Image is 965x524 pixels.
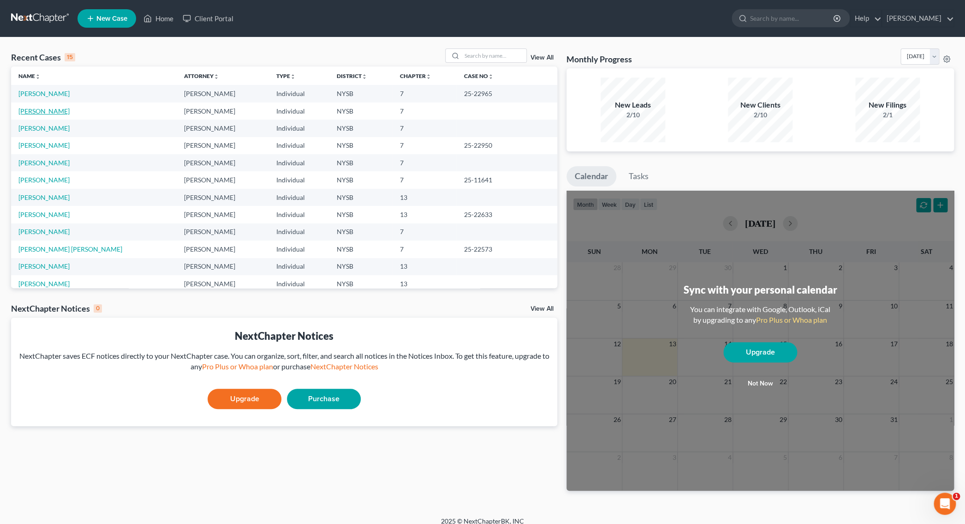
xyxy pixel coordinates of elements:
div: NextChapter saves ECF notices directly to your NextChapter case. You can organize, sort, filter, ... [18,351,550,372]
td: 13 [393,275,457,292]
td: Individual [268,206,329,223]
td: 25-22965 [457,85,557,102]
td: 7 [393,223,457,241]
a: NextChapter Notices [310,362,378,371]
i: unfold_more [362,74,367,79]
a: [PERSON_NAME] [18,159,70,167]
iframe: Intercom live chat [934,493,956,515]
a: Calendar [566,166,616,187]
td: 7 [393,171,457,188]
td: 7 [393,85,457,102]
td: Individual [268,258,329,275]
a: [PERSON_NAME] [18,176,70,184]
td: NYSB [329,223,393,241]
div: New Leads [601,100,665,110]
td: NYSB [329,154,393,171]
a: [PERSON_NAME] [18,262,70,270]
td: [PERSON_NAME] [177,85,269,102]
i: unfold_more [290,74,295,79]
a: Client Portal [178,10,238,27]
td: Individual [268,120,329,137]
td: 25-22950 [457,137,557,154]
button: Not now [723,374,797,393]
a: Tasks [620,166,657,187]
td: 7 [393,102,457,120]
span: New Case [96,15,127,22]
td: [PERSON_NAME] [177,223,269,241]
h3: Monthly Progress [566,54,632,65]
a: Typeunfold_more [276,72,295,79]
td: 7 [393,241,457,258]
a: [PERSON_NAME] [PERSON_NAME] [18,245,122,253]
td: NYSB [329,241,393,258]
a: Pro Plus or Whoa plan [202,362,273,371]
td: NYSB [329,206,393,223]
input: Search by name... [750,10,834,27]
a: Upgrade [723,342,797,362]
div: New Clients [728,100,792,110]
div: 15 [65,53,75,61]
td: 25-22633 [457,206,557,223]
a: Upgrade [208,389,281,409]
a: [PERSON_NAME] [18,90,70,97]
td: NYSB [329,85,393,102]
td: 25-11641 [457,171,557,188]
td: [PERSON_NAME] [177,258,269,275]
td: [PERSON_NAME] [177,189,269,206]
a: Nameunfold_more [18,72,41,79]
td: 13 [393,258,457,275]
i: unfold_more [214,74,219,79]
a: [PERSON_NAME] [18,280,70,288]
td: Individual [268,189,329,206]
div: 2/10 [601,110,665,120]
a: Districtunfold_more [337,72,367,79]
td: Individual [268,85,329,102]
div: Sync with your personal calendar [684,283,837,297]
div: New Filings [855,100,920,110]
td: [PERSON_NAME] [177,154,269,171]
a: [PERSON_NAME] [882,10,953,27]
td: NYSB [329,275,393,292]
a: Purchase [287,389,361,409]
td: 13 [393,189,457,206]
td: NYSB [329,258,393,275]
td: 25-22573 [457,241,557,258]
div: You can integrate with Google, Outlook, iCal by upgrading to any [686,304,834,325]
td: [PERSON_NAME] [177,120,269,137]
td: NYSB [329,102,393,120]
a: [PERSON_NAME] [18,228,70,235]
div: NextChapter Notices [11,303,102,314]
td: 7 [393,137,457,154]
td: [PERSON_NAME] [177,137,269,154]
div: Recent Cases [11,52,75,63]
td: Individual [268,154,329,171]
td: NYSB [329,137,393,154]
a: Help [850,10,881,27]
a: [PERSON_NAME] [18,193,70,201]
a: Home [139,10,178,27]
td: 13 [393,206,457,223]
a: Case Nounfold_more [464,72,494,79]
input: Search by name... [462,49,526,62]
td: Individual [268,241,329,258]
td: Individual [268,275,329,292]
a: Attorneyunfold_more [184,72,219,79]
a: Chapterunfold_more [400,72,431,79]
a: [PERSON_NAME] [18,211,70,218]
td: [PERSON_NAME] [177,241,269,258]
td: NYSB [329,171,393,188]
div: NextChapter Notices [18,329,550,343]
td: [PERSON_NAME] [177,206,269,223]
td: [PERSON_NAME] [177,171,269,188]
td: NYSB [329,120,393,137]
span: 1 [953,493,960,500]
td: Individual [268,102,329,120]
td: 7 [393,154,457,171]
a: [PERSON_NAME] [18,107,70,115]
a: [PERSON_NAME] [18,141,70,149]
a: View All [530,306,554,312]
a: [PERSON_NAME] [18,124,70,132]
i: unfold_more [35,74,41,79]
td: [PERSON_NAME] [177,275,269,292]
td: [PERSON_NAME] [177,102,269,120]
